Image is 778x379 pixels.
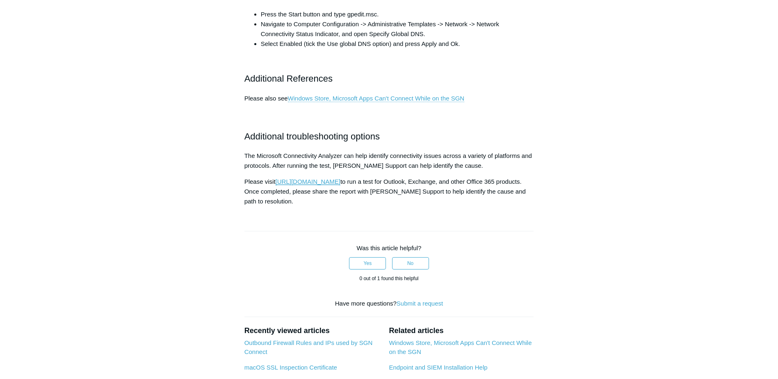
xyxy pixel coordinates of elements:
[244,299,534,308] div: Have more questions?
[288,95,465,102] a: Windows Store, Microsoft Apps Can't Connect While on the SGN
[261,39,534,49] li: Select Enabled (tick the Use global DNS option) and press Apply and Ok.
[244,339,373,356] a: Outbound Firewall Rules and IPs used by SGN Connect
[261,19,534,39] li: Navigate to Computer Configuration -> Administrative Templates -> Network -> Network Connectivity...
[357,244,422,251] span: Was this article helpful?
[244,177,534,206] p: Please visit to run a test for Outlook, Exchange, and other Office 365 products. Once completed, ...
[389,364,487,371] a: Endpoint and SIEM Installation Help
[244,151,534,171] p: The Microsoft Connectivity Analyzer can help identify connectivity issues across a variety of pla...
[389,339,532,356] a: Windows Store, Microsoft Apps Can't Connect While on the SGN
[349,257,386,269] button: This article was helpful
[244,129,534,144] h2: Additional troubleshooting options
[359,276,418,281] span: 0 out of 1 found this helpful
[244,94,534,123] p: Please also see
[389,325,534,336] h2: Related articles
[244,57,534,86] h2: Additional References
[397,300,443,307] a: Submit a request
[244,364,337,371] a: macOS SSL Inspection Certificate
[276,178,340,185] a: [URL][DOMAIN_NAME]
[261,9,534,19] li: Press the Start button and type gpedit.msc.
[392,257,429,269] button: This article was not helpful
[244,325,381,336] h2: Recently viewed articles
